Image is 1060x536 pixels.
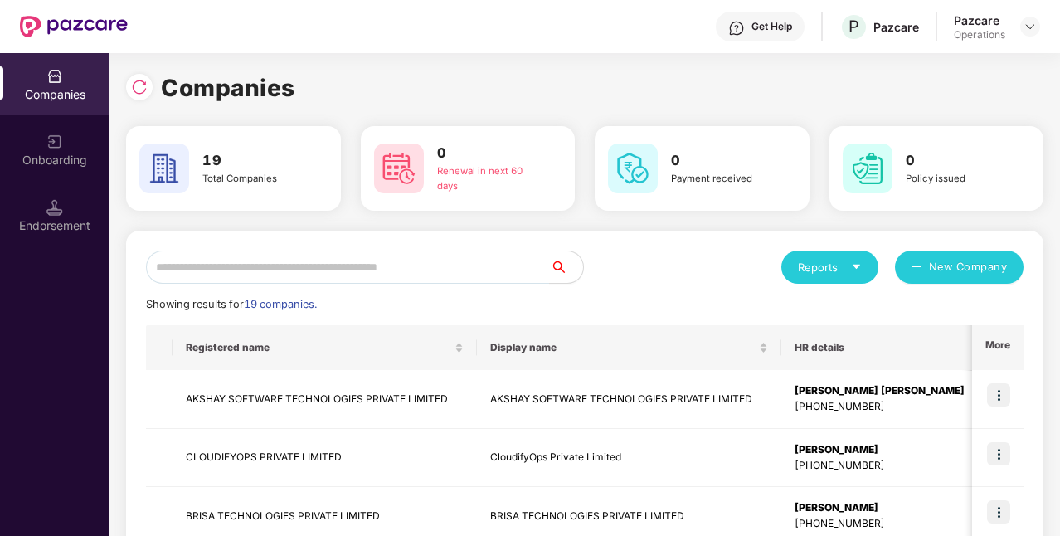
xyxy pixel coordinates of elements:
[186,341,451,354] span: Registered name
[374,144,424,193] img: svg+xml;base64,PHN2ZyB4bWxucz0iaHR0cDovL3d3dy53My5vcmcvMjAwMC9zdmciIHdpZHRoPSI2MCIgaGVpZ2h0PSI2MC...
[954,28,1005,41] div: Operations
[795,500,965,516] div: [PERSON_NAME]
[608,144,658,193] img: svg+xml;base64,PHN2ZyB4bWxucz0iaHR0cDovL3d3dy53My5vcmcvMjAwMC9zdmciIHdpZHRoPSI2MCIgaGVpZ2h0PSI2MC...
[972,325,1024,370] th: More
[202,150,306,172] h3: 19
[173,370,477,429] td: AKSHAY SOFTWARE TECHNOLOGIES PRIVATE LIMITED
[873,19,919,35] div: Pazcare
[798,259,862,275] div: Reports
[477,325,781,370] th: Display name
[987,442,1010,465] img: icon
[20,16,128,37] img: New Pazcare Logo
[751,20,792,33] div: Get Help
[671,150,775,172] h3: 0
[795,458,965,474] div: [PHONE_NUMBER]
[202,172,306,187] div: Total Companies
[549,261,583,274] span: search
[795,442,965,458] div: [PERSON_NAME]
[1024,20,1037,33] img: svg+xml;base64,PHN2ZyBpZD0iRHJvcGRvd24tMzJ4MzIiIHhtbG5zPSJodHRwOi8vd3d3LnczLm9yZy8yMDAwL3N2ZyIgd2...
[549,251,584,284] button: search
[173,429,477,488] td: CLOUDIFYOPS PRIVATE LIMITED
[954,12,1005,28] div: Pazcare
[477,370,781,429] td: AKSHAY SOFTWARE TECHNOLOGIES PRIVATE LIMITED
[795,399,965,415] div: [PHONE_NUMBER]
[781,325,978,370] th: HR details
[146,298,317,310] span: Showing results for
[848,17,859,37] span: P
[843,144,892,193] img: svg+xml;base64,PHN2ZyB4bWxucz0iaHR0cDovL3d3dy53My5vcmcvMjAwMC9zdmciIHdpZHRoPSI2MCIgaGVpZ2h0PSI2MC...
[912,261,922,275] span: plus
[987,383,1010,407] img: icon
[46,68,63,85] img: svg+xml;base64,PHN2ZyBpZD0iQ29tcGFuaWVzIiB4bWxucz0iaHR0cDovL3d3dy53My5vcmcvMjAwMC9zdmciIHdpZHRoPS...
[477,429,781,488] td: CloudifyOps Private Limited
[244,298,317,310] span: 19 companies.
[851,261,862,272] span: caret-down
[161,70,295,106] h1: Companies
[795,516,965,532] div: [PHONE_NUMBER]
[490,341,756,354] span: Display name
[139,144,189,193] img: svg+xml;base64,PHN2ZyB4bWxucz0iaHR0cDovL3d3dy53My5vcmcvMjAwMC9zdmciIHdpZHRoPSI2MCIgaGVpZ2h0PSI2MC...
[671,172,775,187] div: Payment received
[46,199,63,216] img: svg+xml;base64,PHN2ZyB3aWR0aD0iMTQuNSIgaGVpZ2h0PSIxNC41IiB2aWV3Qm94PSIwIDAgMTYgMTYiIGZpbGw9Im5vbm...
[795,383,965,399] div: [PERSON_NAME] [PERSON_NAME]
[987,500,1010,524] img: icon
[906,172,1009,187] div: Policy issued
[437,143,541,164] h3: 0
[895,251,1024,284] button: plusNew Company
[906,150,1009,172] h3: 0
[929,259,1008,275] span: New Company
[46,134,63,150] img: svg+xml;base64,PHN2ZyB3aWR0aD0iMjAiIGhlaWdodD0iMjAiIHZpZXdCb3g9IjAgMCAyMCAyMCIgZmlsbD0ibm9uZSIgeG...
[437,164,541,194] div: Renewal in next 60 days
[131,79,148,95] img: svg+xml;base64,PHN2ZyBpZD0iUmVsb2FkLTMyeDMyIiB4bWxucz0iaHR0cDovL3d3dy53My5vcmcvMjAwMC9zdmciIHdpZH...
[173,325,477,370] th: Registered name
[728,20,745,37] img: svg+xml;base64,PHN2ZyBpZD0iSGVscC0zMngzMiIgeG1sbnM9Imh0dHA6Ly93d3cudzMub3JnLzIwMDAvc3ZnIiB3aWR0aD...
